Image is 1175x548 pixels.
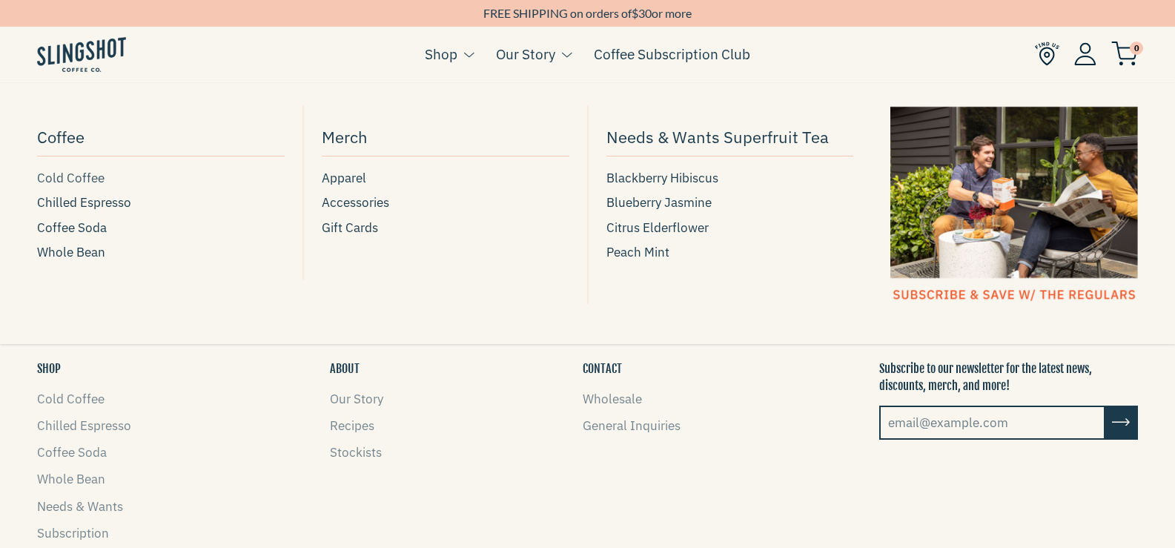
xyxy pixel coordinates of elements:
a: General Inquiries [583,417,681,434]
a: Needs & Wants [37,498,123,515]
span: Coffee Soda [37,218,107,238]
a: Coffee Subscription Club [594,43,750,65]
a: Stockists [330,444,382,460]
a: Chilled Espresso [37,417,131,434]
span: Blackberry Hibiscus [606,168,718,188]
a: Shop [425,43,457,65]
span: Chilled Espresso [37,193,131,213]
a: Accessories [322,193,569,213]
a: Coffee [37,120,285,156]
span: Coffee [37,124,85,150]
span: Blueberry Jasmine [606,193,712,213]
button: ABOUT [330,360,360,377]
button: SHOP [37,360,61,377]
a: Peach Mint [606,242,854,263]
a: Cold Coffee [37,391,105,407]
a: Citrus Elderflower [606,218,854,238]
a: Recipes [330,417,374,434]
a: Our Story [496,43,555,65]
span: Gift Cards [322,218,378,238]
a: Merch [322,120,569,156]
a: Whole Bean [37,471,105,487]
img: Find Us [1035,42,1059,66]
a: Blueberry Jasmine [606,193,854,213]
a: Our Story [330,391,383,407]
img: cart [1111,42,1138,66]
span: Peach Mint [606,242,669,263]
a: Coffee Soda [37,218,285,238]
span: Needs & Wants Superfruit Tea [606,124,829,150]
a: 0 [1111,45,1138,63]
img: Account [1074,42,1096,65]
a: Subscription [37,525,109,541]
span: Cold Coffee [37,168,105,188]
a: Blackberry Hibiscus [606,168,854,188]
a: Needs & Wants Superfruit Tea [606,120,854,156]
span: Accessories [322,193,389,213]
a: Cold Coffee [37,168,285,188]
a: Apparel [322,168,569,188]
span: 0 [1130,42,1143,55]
button: CONTACT [583,360,622,377]
a: Chilled Espresso [37,193,285,213]
span: Whole Bean [37,242,105,263]
input: email@example.com [879,406,1105,440]
a: Coffee Soda [37,444,107,460]
span: Apparel [322,168,366,188]
span: 30 [638,6,652,20]
a: Whole Bean [37,242,285,263]
span: Merch [322,124,368,150]
span: $ [632,6,638,20]
a: Gift Cards [322,218,569,238]
a: Wholesale [583,391,642,407]
p: Subscribe to our newsletter for the latest news, discounts, merch, and more! [879,360,1138,394]
span: Citrus Elderflower [606,218,709,238]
